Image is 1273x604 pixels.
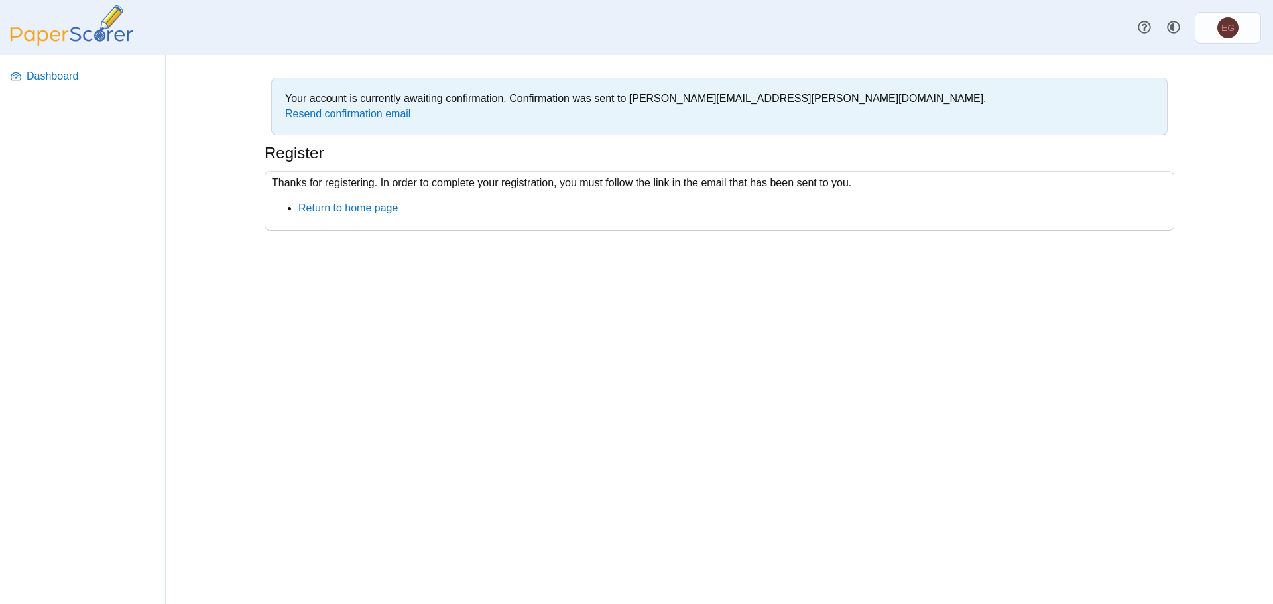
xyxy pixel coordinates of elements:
a: Return to home page [298,202,398,213]
a: Erin Gardenhire [1195,12,1261,44]
a: Resend confirmation email [285,108,410,119]
div: Thanks for registering. In order to complete your registration, you must follow the link in the e... [265,171,1174,231]
a: Dashboard [5,60,161,92]
h1: Register [265,142,324,164]
a: PaperScorer [5,36,138,48]
span: Dashboard [27,69,156,84]
span: Erin Gardenhire [1221,23,1235,32]
img: PaperScorer [5,5,138,46]
div: Your account is currently awaiting confirmation. Confirmation was sent to [PERSON_NAME][EMAIL_ADD... [278,85,1160,128]
span: Erin Gardenhire [1217,17,1239,38]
